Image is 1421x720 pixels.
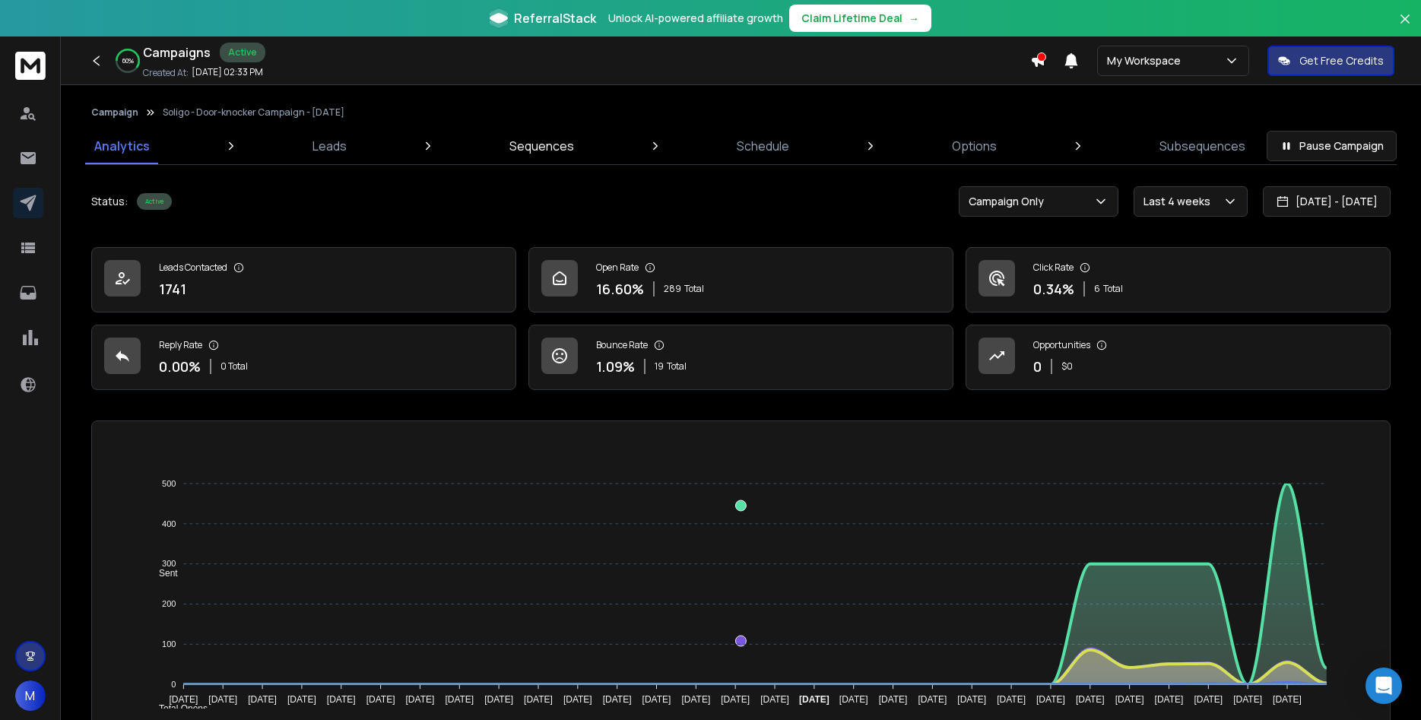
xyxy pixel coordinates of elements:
p: Unlock AI-powered affiliate growth [608,11,783,26]
button: Pause Campaign [1267,131,1397,161]
tspan: [DATE] [997,694,1026,705]
p: 1741 [159,278,186,300]
tspan: 500 [162,479,176,488]
p: Click Rate [1033,262,1074,274]
a: Bounce Rate1.09%19Total [528,325,953,390]
tspan: 100 [162,639,176,649]
a: Analytics [85,128,159,164]
p: Opportunities [1033,339,1090,351]
tspan: 0 [171,680,176,689]
tspan: 400 [162,519,176,528]
p: 0.00 % [159,356,201,377]
tspan: [DATE] [445,694,474,705]
span: ReferralStack [514,9,596,27]
button: Claim Lifetime Deal→ [789,5,931,32]
p: Last 4 weeks [1143,194,1216,209]
tspan: [DATE] [248,694,277,705]
p: My Workspace [1107,53,1187,68]
p: 1.09 % [596,356,635,377]
tspan: [DATE] [1036,694,1065,705]
a: Options [943,128,1006,164]
button: Get Free Credits [1267,46,1394,76]
p: Analytics [94,137,150,155]
tspan: [DATE] [603,694,632,705]
tspan: [DATE] [524,694,553,705]
button: Campaign [91,106,138,119]
tspan: 300 [162,559,176,568]
span: Total Opens [147,703,208,714]
tspan: [DATE] [721,694,750,705]
button: M [15,680,46,711]
span: 6 [1094,283,1100,295]
tspan: [DATE] [1115,694,1144,705]
tspan: [DATE] [957,694,986,705]
p: Get Free Credits [1299,53,1384,68]
span: 289 [664,283,681,295]
p: Sequences [509,137,574,155]
p: Leads Contacted [159,262,227,274]
p: 0 Total [220,360,248,373]
div: Active [220,43,265,62]
p: Open Rate [596,262,639,274]
a: Leads Contacted1741 [91,247,516,312]
a: Schedule [728,128,798,164]
p: Options [952,137,997,155]
p: Schedule [737,137,789,155]
tspan: [DATE] [682,694,711,705]
p: Leads [312,137,347,155]
tspan: [DATE] [1233,694,1262,705]
tspan: [DATE] [1076,694,1105,705]
tspan: [DATE] [1194,694,1223,705]
span: 19 [655,360,664,373]
a: Open Rate16.60%289Total [528,247,953,312]
p: Status: [91,194,128,209]
div: Active [137,193,172,210]
tspan: [DATE] [170,694,198,705]
p: Campaign Only [969,194,1050,209]
tspan: [DATE] [799,694,829,705]
a: Click Rate0.34%6Total [966,247,1391,312]
p: Bounce Rate [596,339,648,351]
p: Subsequences [1159,137,1245,155]
button: [DATE] - [DATE] [1263,186,1391,217]
p: 0.34 % [1033,278,1074,300]
p: 0 [1033,356,1042,377]
a: Subsequences [1150,128,1254,164]
a: Leads [303,128,356,164]
span: Total [684,283,704,295]
tspan: [DATE] [839,694,868,705]
tspan: [DATE] [760,694,789,705]
tspan: [DATE] [918,694,947,705]
a: Sequences [500,128,583,164]
a: Opportunities0$0 [966,325,1391,390]
tspan: [DATE] [366,694,395,705]
tspan: [DATE] [1273,694,1302,705]
tspan: [DATE] [563,694,592,705]
span: Sent [147,568,178,579]
div: Open Intercom Messenger [1365,668,1402,704]
button: Close banner [1395,9,1415,46]
a: Reply Rate0.00%0 Total [91,325,516,390]
p: Reply Rate [159,339,202,351]
span: → [909,11,919,26]
span: Total [667,360,687,373]
span: Total [1103,283,1123,295]
tspan: [DATE] [484,694,513,705]
p: $ 0 [1061,360,1073,373]
tspan: [DATE] [406,694,435,705]
p: Soligo - Door-knocker Campaign - [DATE] [163,106,344,119]
tspan: [DATE] [1155,694,1184,705]
p: Created At: [143,67,189,79]
tspan: [DATE] [327,694,356,705]
p: [DATE] 02:33 PM [192,66,263,78]
tspan: [DATE] [287,694,316,705]
p: 16.60 % [596,278,644,300]
tspan: 200 [162,599,176,608]
tspan: [DATE] [208,694,237,705]
tspan: [DATE] [642,694,671,705]
h1: Campaigns [143,43,211,62]
tspan: [DATE] [879,694,908,705]
p: 60 % [122,56,134,65]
